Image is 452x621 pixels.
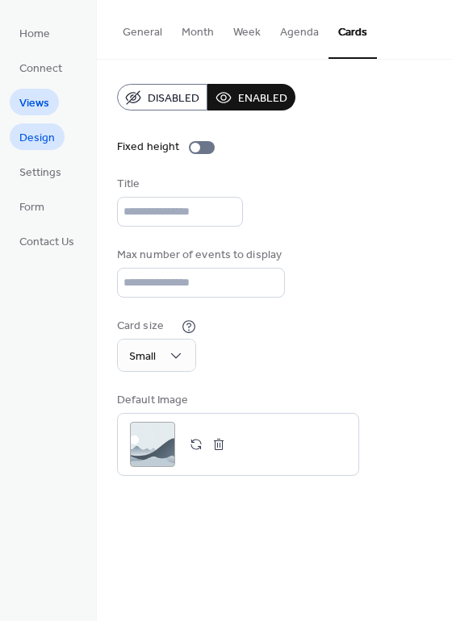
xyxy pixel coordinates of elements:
[10,123,65,150] a: Design
[117,139,179,156] div: Fixed height
[10,193,54,219] a: Form
[117,392,356,409] div: Default Image
[19,234,74,251] span: Contact Us
[10,89,59,115] a: Views
[10,158,71,185] a: Settings
[117,318,178,335] div: Card size
[19,95,49,112] span: Views
[10,54,72,81] a: Connect
[130,422,175,467] div: ;
[19,26,50,43] span: Home
[117,247,282,264] div: Max number of events to display
[10,227,84,254] a: Contact Us
[238,90,287,107] span: Enabled
[19,130,55,147] span: Design
[117,84,207,110] button: Disabled
[19,165,61,181] span: Settings
[129,346,156,368] span: Small
[148,90,199,107] span: Disabled
[19,60,62,77] span: Connect
[10,19,60,46] a: Home
[19,199,44,216] span: Form
[207,84,295,110] button: Enabled
[117,176,240,193] div: Title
